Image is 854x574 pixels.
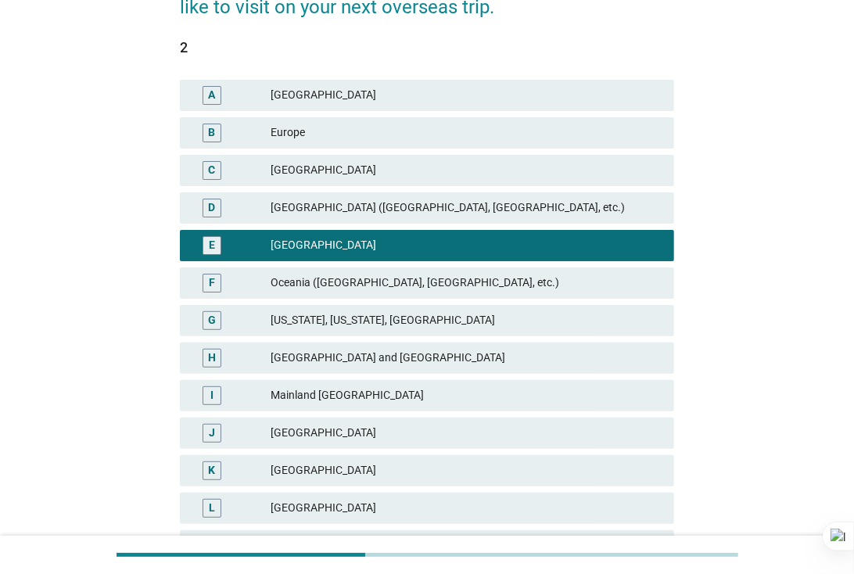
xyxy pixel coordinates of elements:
div: Mainland [GEOGRAPHIC_DATA] [271,386,662,405]
div: [US_STATE], [US_STATE], [GEOGRAPHIC_DATA] [271,311,662,330]
div: [GEOGRAPHIC_DATA] [271,86,662,105]
div: [GEOGRAPHIC_DATA] [271,499,662,518]
div: Oceania ([GEOGRAPHIC_DATA], [GEOGRAPHIC_DATA], etc.) [271,274,662,292]
div: B [209,124,216,141]
div: K [209,462,216,479]
div: F [209,274,215,291]
div: J [209,425,215,441]
div: [GEOGRAPHIC_DATA] [271,161,662,180]
div: [GEOGRAPHIC_DATA] and [GEOGRAPHIC_DATA] [271,349,662,368]
div: D [209,199,216,216]
div: H [208,350,216,366]
div: I [210,387,213,404]
div: L [209,500,215,516]
div: [GEOGRAPHIC_DATA] [271,461,662,480]
div: A [209,87,216,103]
div: C [209,162,216,178]
div: Europe [271,124,662,142]
div: G [208,312,216,328]
div: 2 [180,37,674,58]
div: [GEOGRAPHIC_DATA] [271,236,662,255]
div: [GEOGRAPHIC_DATA] [271,424,662,443]
div: E [209,237,215,253]
div: [GEOGRAPHIC_DATA] ([GEOGRAPHIC_DATA], [GEOGRAPHIC_DATA], etc.) [271,199,662,217]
